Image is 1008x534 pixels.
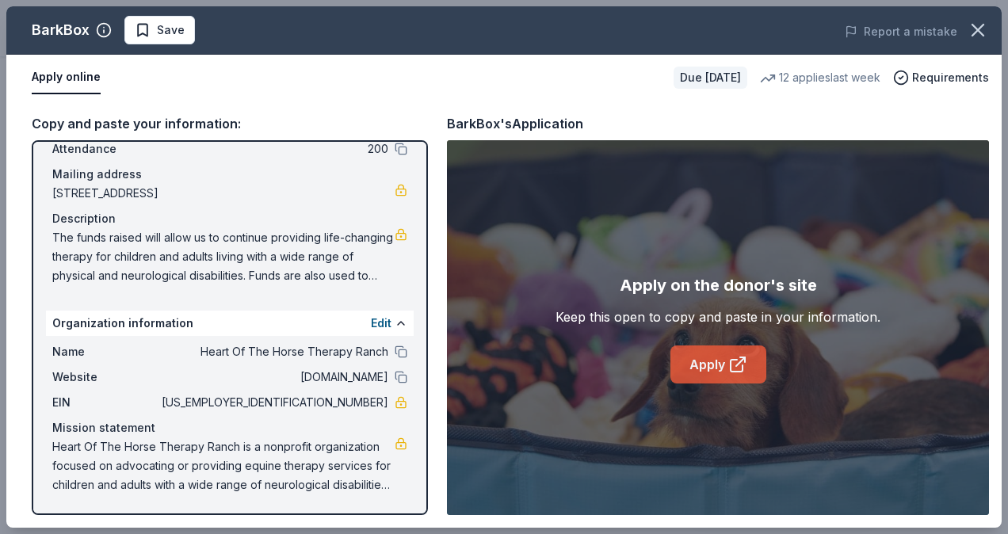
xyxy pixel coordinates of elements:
[158,139,388,158] span: 200
[52,342,158,361] span: Name
[32,61,101,94] button: Apply online
[52,393,158,412] span: EIN
[32,113,428,134] div: Copy and paste your information:
[158,368,388,387] span: [DOMAIN_NAME]
[845,22,957,41] button: Report a mistake
[52,368,158,387] span: Website
[52,437,395,494] span: Heart Of The Horse Therapy Ranch is a nonprofit organization focused on advocating or providing e...
[158,342,388,361] span: Heart Of The Horse Therapy Ranch
[670,345,766,383] a: Apply
[371,314,391,333] button: Edit
[760,68,880,87] div: 12 applies last week
[52,418,407,437] div: Mission statement
[674,67,747,89] div: Due [DATE]
[32,17,90,43] div: BarkBox
[447,113,583,134] div: BarkBox's Application
[52,209,407,228] div: Description
[620,273,817,298] div: Apply on the donor's site
[912,68,989,87] span: Requirements
[52,228,395,285] span: The funds raised will allow us to continue providing life-changing therapy for children and adult...
[124,16,195,44] button: Save
[52,184,395,203] span: [STREET_ADDRESS]
[52,139,158,158] span: Attendance
[158,393,388,412] span: [US_EMPLOYER_IDENTIFICATION_NUMBER]
[46,311,414,336] div: Organization information
[157,21,185,40] span: Save
[893,68,989,87] button: Requirements
[556,307,880,326] div: Keep this open to copy and paste in your information.
[52,165,407,184] div: Mailing address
